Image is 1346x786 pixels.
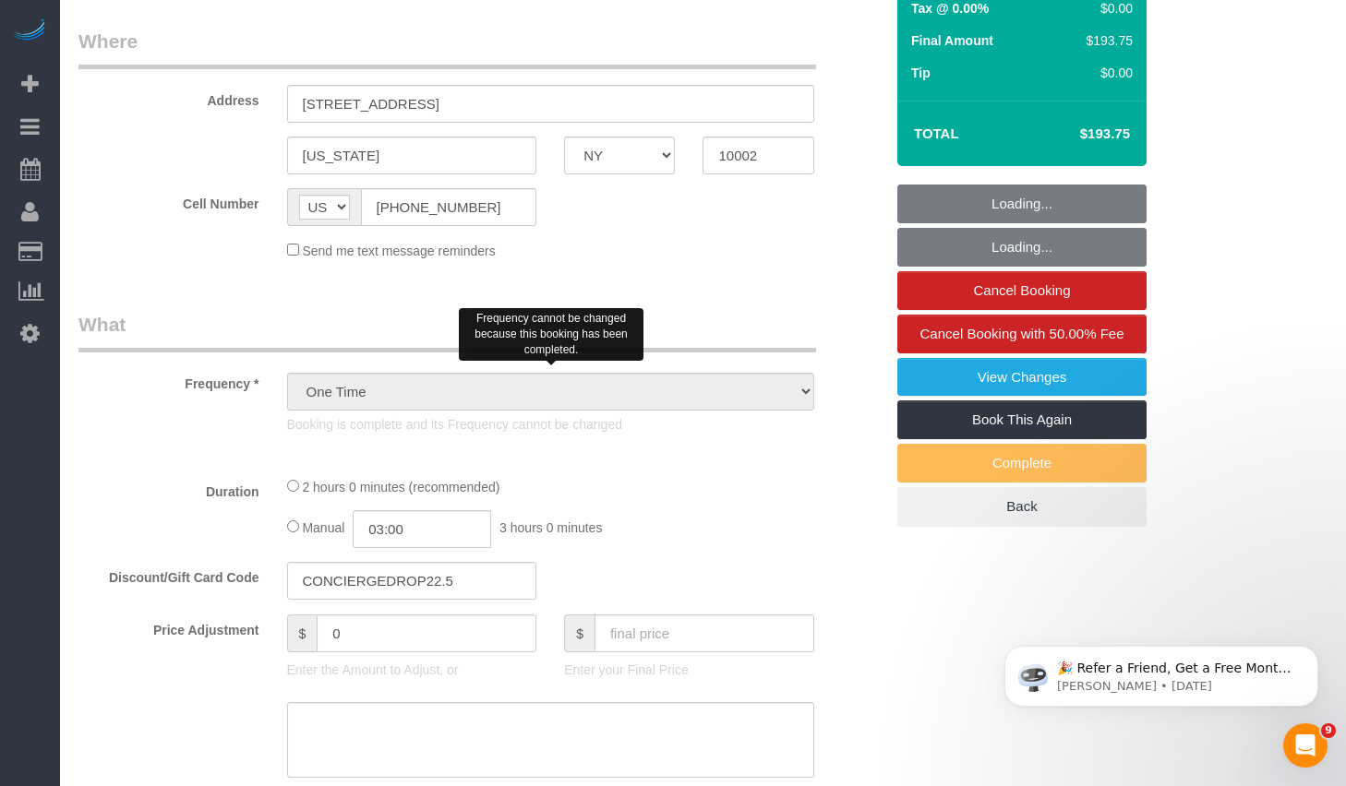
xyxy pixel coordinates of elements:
a: Book This Again [897,400,1147,439]
span: Send me text message reminders [302,244,495,258]
h4: $193.75 [1025,126,1130,142]
label: Price Adjustment [65,614,273,639]
label: Tip [911,64,931,82]
div: $0.00 [1079,64,1133,82]
span: 2 hours 0 minutes (recommended) [302,480,499,494]
div: $193.75 [1079,31,1133,50]
div: Frequency cannot be changed because this booking has been completed. [459,308,643,361]
input: Cell Number [361,188,537,226]
label: Final Amount [911,31,993,50]
label: Frequency * [65,368,273,393]
legend: What [78,311,816,352]
span: 9 [1321,723,1336,738]
label: Duration [65,476,273,501]
span: Cancel Booking with 50.00% Fee [920,326,1124,341]
p: Booking is complete and its Frequency cannot be changed [287,415,814,434]
iframe: Intercom notifications message [977,607,1346,736]
legend: Where [78,28,816,69]
a: Cancel Booking with 50.00% Fee [897,315,1147,353]
label: Discount/Gift Card Code [65,562,273,587]
input: City [287,137,537,174]
span: $ [287,614,318,652]
p: Enter your Final Price [564,661,814,679]
a: View Changes [897,358,1147,397]
a: Back [897,487,1147,526]
a: Cancel Booking [897,271,1147,310]
span: 3 hours 0 minutes [499,520,602,535]
input: final price [595,614,814,652]
span: $ [564,614,595,652]
strong: Total [914,125,959,141]
input: Zip Code [703,137,813,174]
p: Enter the Amount to Adjust, or [287,661,537,679]
iframe: Intercom live chat [1283,723,1328,768]
span: Manual [302,520,344,535]
img: Automaid Logo [11,18,48,44]
label: Cell Number [65,188,273,213]
label: Address [65,85,273,110]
